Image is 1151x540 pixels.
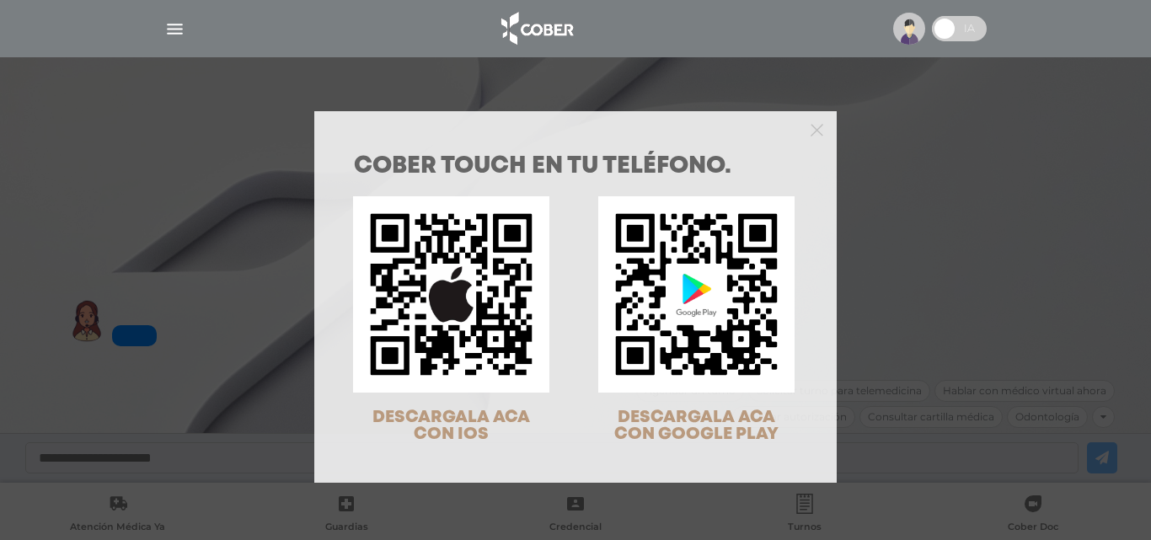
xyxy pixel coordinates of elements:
h1: COBER TOUCH en tu teléfono. [354,155,797,179]
button: Close [811,121,823,136]
img: qr-code [598,196,795,393]
span: DESCARGALA ACA CON GOOGLE PLAY [614,409,779,442]
img: qr-code [353,196,549,393]
span: DESCARGALA ACA CON IOS [372,409,530,442]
